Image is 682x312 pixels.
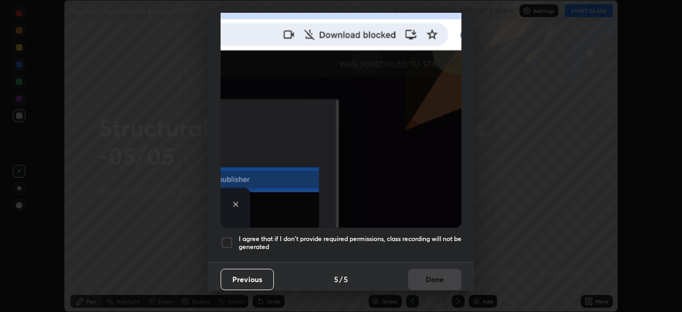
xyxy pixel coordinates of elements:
[239,235,461,251] h5: I agree that if I don't provide required permissions, class recording will not be generated
[334,274,338,285] h4: 5
[344,274,348,285] h4: 5
[221,269,274,290] button: Previous
[339,274,343,285] h4: /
